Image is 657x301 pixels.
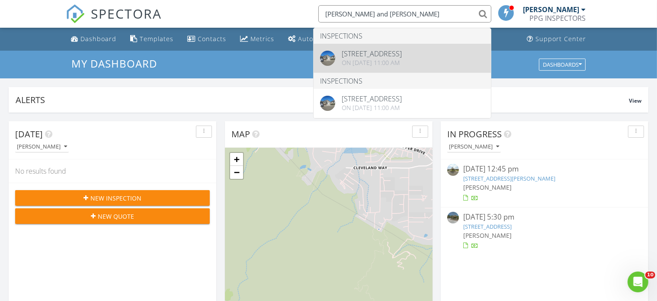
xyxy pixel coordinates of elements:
a: Zoom in [230,153,243,166]
div: On [DATE] 11:00 am [342,59,402,66]
div: [PERSON_NAME] [449,144,499,150]
div: [DATE] 5:30 pm [463,212,625,223]
div: [PERSON_NAME] [523,5,579,14]
span: In Progress [447,128,502,140]
span: Map [231,128,250,140]
button: Dashboards [539,58,586,71]
div: Dashboard [80,35,116,43]
input: Search everything... [318,5,491,23]
div: [PERSON_NAME] [17,144,67,150]
div: Support Center [535,35,586,43]
div: [DATE] 12:45 pm [463,164,625,175]
div: No results found [9,159,216,183]
img: The Best Home Inspection Software - Spectora [66,4,85,23]
img: streetview [447,212,459,223]
span: View [629,97,641,104]
div: Alerts [16,94,629,106]
button: New Inspection [15,190,210,206]
a: SPECTORA [66,12,162,30]
div: Automations [298,35,339,43]
span: My Dashboard [71,56,157,71]
span: 10 [645,272,655,278]
button: [PERSON_NAME] [15,141,69,153]
div: [STREET_ADDRESS] [342,50,402,57]
img: 7203428%2Fcover_photos%2FhQuxHmUw8Ud8EBpRTOuX%2Foriginal.jpeg [320,51,335,66]
a: Contacts [184,31,230,47]
a: Automations (Basic) [285,31,343,47]
a: [DATE] 12:45 pm [STREET_ADDRESS][PERSON_NAME] [PERSON_NAME] [447,164,642,202]
div: PPG INSPECTORS [529,14,586,23]
a: [DATE] 5:30 pm [STREET_ADDRESS] [PERSON_NAME] [447,212,642,250]
img: 7203428%2Fcover_photos%2FhQuxHmUw8Ud8EBpRTOuX%2Foriginal.jpeg [320,96,335,111]
a: [STREET_ADDRESS][PERSON_NAME] [463,175,555,182]
li: Inspections [314,73,491,89]
span: New Inspection [90,194,141,203]
button: New Quote [15,208,210,224]
a: [STREET_ADDRESS] [463,223,512,230]
div: Dashboards [543,61,582,68]
span: New Quote [98,212,134,221]
a: Metrics [237,31,278,47]
div: Contacts [198,35,226,43]
a: Support Center [523,31,590,47]
div: On [DATE] 11:00 am [342,104,402,111]
div: Metrics [250,35,274,43]
div: [STREET_ADDRESS] [342,95,402,102]
span: [DATE] [15,128,43,140]
a: Dashboard [67,31,120,47]
iframe: Intercom live chat [628,272,648,292]
span: SPECTORA [91,4,162,23]
a: Templates [127,31,177,47]
div: Templates [140,35,173,43]
span: [PERSON_NAME] [463,231,512,240]
button: [PERSON_NAME] [447,141,501,153]
span: [PERSON_NAME] [463,183,512,191]
img: streetview [447,164,459,175]
a: Zoom out [230,166,243,179]
li: Inspections [314,28,491,44]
